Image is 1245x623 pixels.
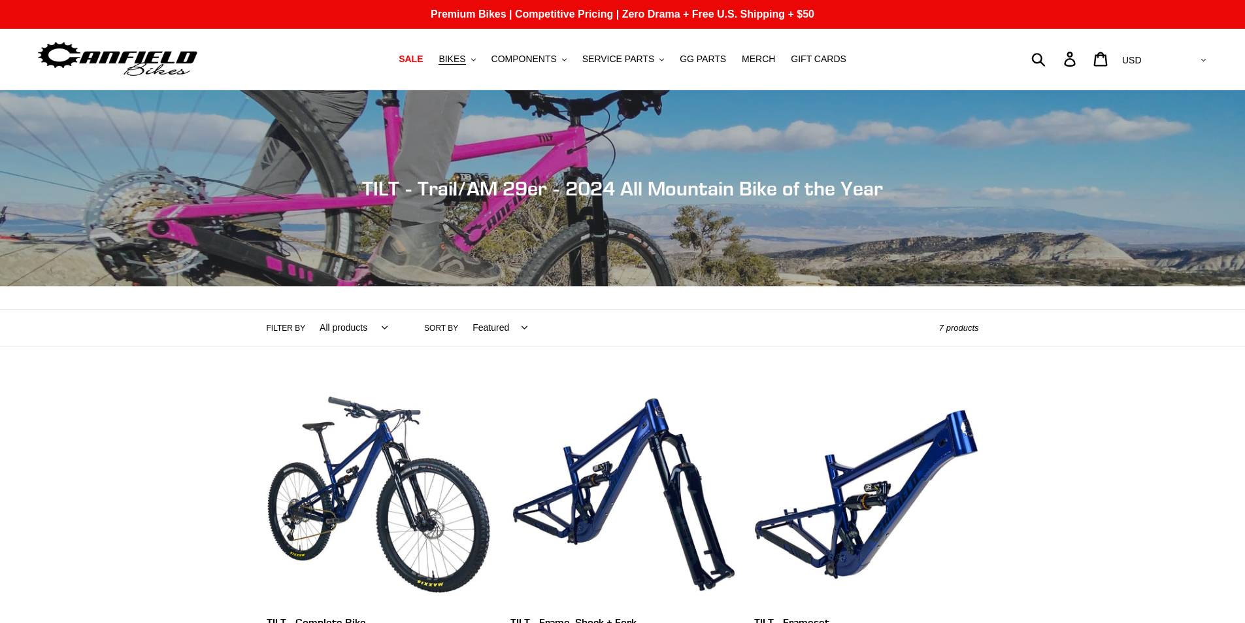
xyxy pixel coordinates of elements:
span: MERCH [742,54,775,65]
a: GG PARTS [673,50,733,68]
input: Search [1038,44,1072,73]
button: SERVICE PARTS [576,50,671,68]
label: Sort by [424,322,458,334]
span: TILT - Trail/AM 29er - 2024 All Mountain Bike of the Year [362,177,883,200]
img: Canfield Bikes [36,39,199,80]
button: BIKES [432,50,482,68]
span: SALE [399,54,423,65]
span: 7 products [939,323,979,333]
a: SALE [392,50,429,68]
span: COMPONENTS [491,54,557,65]
label: Filter by [267,322,306,334]
a: MERCH [735,50,782,68]
button: COMPONENTS [485,50,573,68]
span: GIFT CARDS [791,54,846,65]
span: GG PARTS [680,54,726,65]
a: GIFT CARDS [784,50,853,68]
span: BIKES [439,54,465,65]
span: SERVICE PARTS [582,54,654,65]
